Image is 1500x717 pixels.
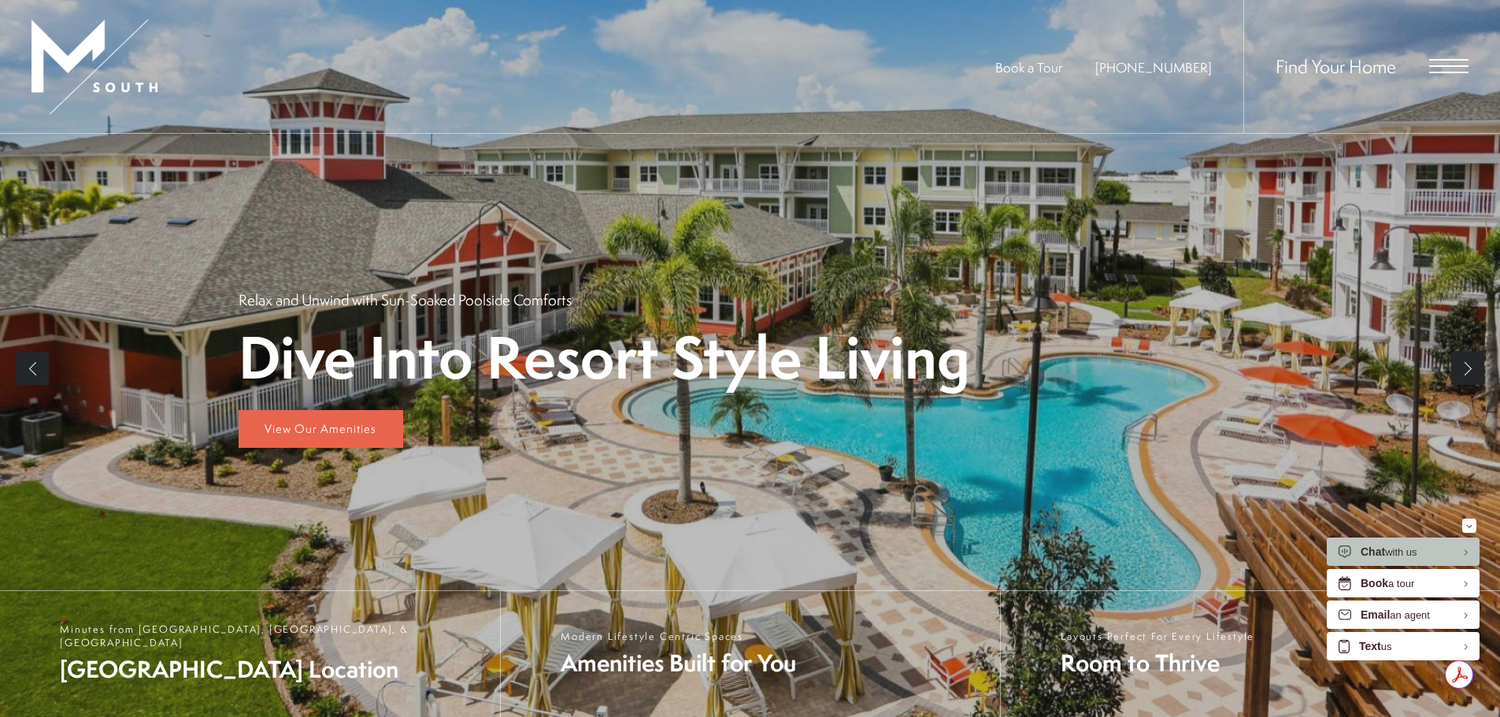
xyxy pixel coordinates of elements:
a: Previous [16,352,49,385]
span: Room to Thrive [1061,647,1254,679]
a: View Our Amenities [239,410,403,448]
span: Layouts Perfect For Every Lifestyle [1061,630,1254,643]
span: Amenities Built for You [561,647,796,679]
p: Relax and Unwind with Sun-Soaked Poolside Comforts [239,290,572,310]
span: [GEOGRAPHIC_DATA] Location [60,653,484,686]
a: Book a Tour [995,58,1062,76]
button: Open Menu [1429,59,1469,73]
p: Dive Into Resort Style Living [239,326,970,388]
a: Modern Lifestyle Centric Spaces [500,591,1000,717]
span: Minutes from [GEOGRAPHIC_DATA], [GEOGRAPHIC_DATA], & [GEOGRAPHIC_DATA] [60,623,484,649]
span: Modern Lifestyle Centric Spaces [561,630,796,643]
img: MSouth [31,20,157,114]
span: View Our Amenities [265,420,376,437]
a: Find Your Home [1276,54,1396,79]
span: [PHONE_NUMBER] [1095,58,1212,76]
a: Layouts Perfect For Every Lifestyle [1000,591,1500,717]
a: Call Us at 813-570-8014 [1095,58,1212,76]
a: Next [1451,352,1484,385]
